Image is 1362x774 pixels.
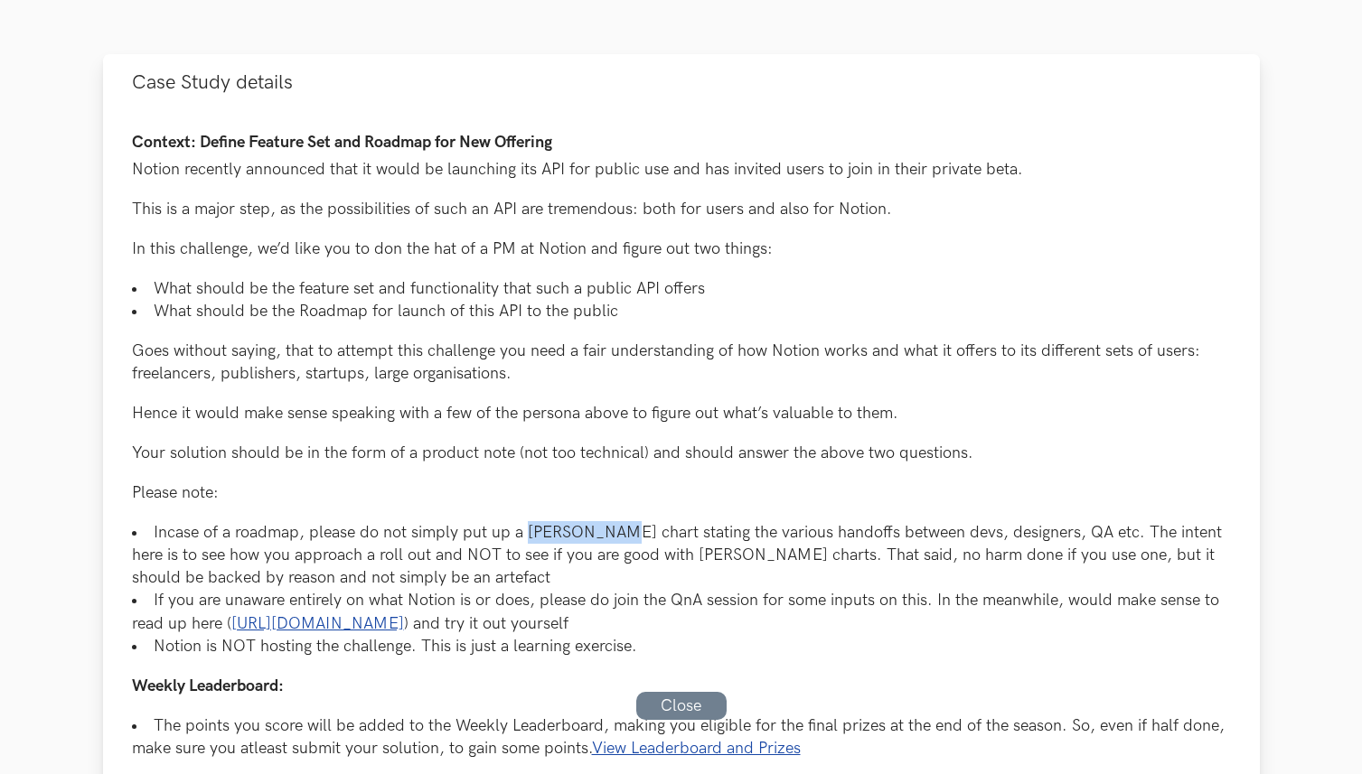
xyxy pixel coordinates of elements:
a: Close [636,692,727,720]
li: The points you score will be added to the Weekly Leaderboard, making you eligible for the final p... [132,714,1231,760]
button: Case Study details [103,54,1260,111]
p: Goes without saying, that to attempt this challenge you need a fair understanding of how Notion w... [132,340,1231,385]
p: Hence it would make sense speaking with a few of the persona above to figure out what’s valuable ... [132,402,1231,424]
p: In this challenge, we’d like you to don the hat of a PM at Notion and figure out two things: [132,238,1231,260]
p: Notion recently announced that it would be launching its API for public use and has invited users... [132,158,1231,181]
li: Notion is NOT hosting the challenge. This is just a learning exercise. [132,635,1231,657]
h4: Context: Define Feature Set and Roadmap for New Offering [132,134,1231,153]
span: Case Study details [132,70,293,95]
li: What should be the feature set and functionality that such a public API offers [132,277,1231,300]
p: Your solution should be in the form of a product note (not too technical) and should answer the a... [132,442,1231,464]
b: Please note: [132,483,219,502]
a: [URL][DOMAIN_NAME] [231,614,404,633]
li: What should be the Roadmap for launch of this API to the public [132,300,1231,322]
span: Weekly Leaderboard: [132,676,284,695]
a: View Leaderboard and Prizes [592,739,801,758]
li: Incase of a roadmap, please do not simply put up a [PERSON_NAME] chart stating the various handof... [132,521,1231,590]
p: This is a major step, as the possibilities of such an API are tremendous: both for users and also... [132,198,1231,220]
li: If you are unaware entirely on what Notion is or does, please do join the QnA session for some in... [132,589,1231,634]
